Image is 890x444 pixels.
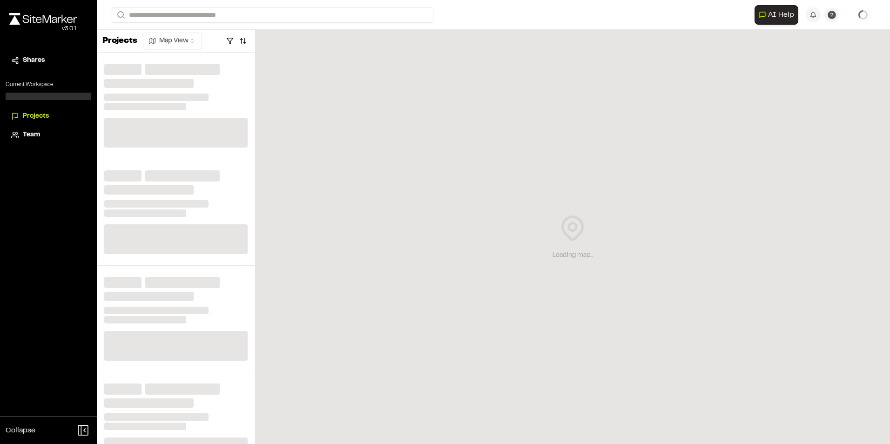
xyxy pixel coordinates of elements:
[9,13,77,25] img: rebrand.png
[11,55,86,66] a: Shares
[112,7,128,23] button: Search
[11,111,86,121] a: Projects
[9,25,77,33] div: Oh geez...please don't...
[23,55,45,66] span: Shares
[6,81,91,89] p: Current Workspace
[553,250,593,261] div: Loading map...
[6,425,35,436] span: Collapse
[755,5,798,25] button: Open AI Assistant
[23,111,49,121] span: Projects
[11,130,86,140] a: Team
[23,130,40,140] span: Team
[102,35,137,47] p: Projects
[768,9,794,20] span: AI Help
[755,5,802,25] div: Open AI Assistant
